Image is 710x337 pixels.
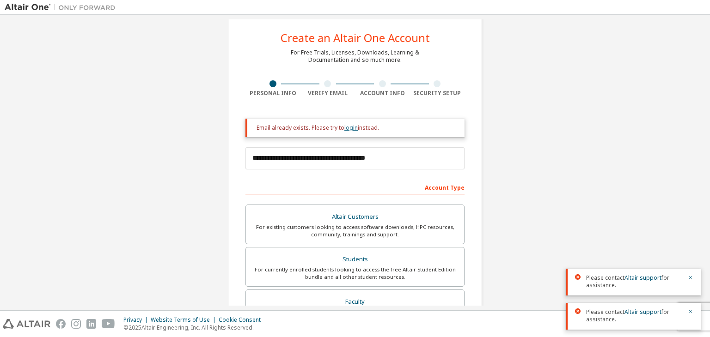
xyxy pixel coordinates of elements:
img: youtube.svg [102,319,115,329]
div: Students [251,253,459,266]
img: instagram.svg [71,319,81,329]
div: For existing customers looking to access software downloads, HPC resources, community, trainings ... [251,223,459,238]
div: Altair Customers [251,211,459,223]
div: Verify Email [300,90,355,97]
div: Website Terms of Use [151,316,219,324]
img: linkedin.svg [86,319,96,329]
p: © 2025 Altair Engineering, Inc. All Rights Reserved. [123,324,266,331]
div: Email already exists. Please try to instead. [257,124,457,132]
div: Personal Info [245,90,300,97]
img: Altair One [5,3,120,12]
div: Faculty [251,295,459,308]
div: Account Info [355,90,410,97]
div: Privacy [123,316,151,324]
a: Altair support [624,308,661,316]
img: altair_logo.svg [3,319,50,329]
div: Create an Altair One Account [281,32,430,43]
a: Altair support [624,274,661,282]
a: login [344,124,358,132]
span: Please contact for assistance. [586,274,682,289]
div: Cookie Consent [219,316,266,324]
div: Security Setup [410,90,465,97]
div: For currently enrolled students looking to access the free Altair Student Edition bundle and all ... [251,266,459,281]
img: facebook.svg [56,319,66,329]
div: Account Type [245,180,465,194]
span: Please contact for assistance. [586,308,682,323]
div: For Free Trials, Licenses, Downloads, Learning & Documentation and so much more. [291,49,419,64]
